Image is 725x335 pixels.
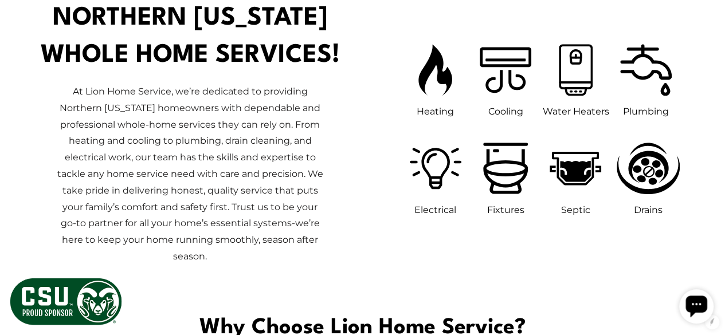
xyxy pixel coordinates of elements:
[474,38,537,120] a: Cooling
[404,137,467,218] a: Electrical
[634,204,663,215] span: Drains
[477,137,534,218] a: Fixtures
[614,38,677,120] a: Plumbing
[542,38,609,120] a: Water Heaters
[9,277,123,326] img: CSU Sponsor Badge
[561,204,590,215] span: Septic
[487,204,524,215] span: Fixtures
[623,106,669,117] span: Plumbing
[417,106,454,117] span: Heating
[542,106,609,117] span: Water Heaters
[5,5,39,39] div: Open chat widget
[611,137,685,218] a: Drains
[413,38,458,120] a: Heating
[56,84,324,265] p: At Lion Home Service, we’re dedicated to providing Northern [US_STATE] homeowners with dependable...
[488,106,523,117] span: Cooling
[414,204,456,215] span: Electrical
[544,137,607,218] a: Septic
